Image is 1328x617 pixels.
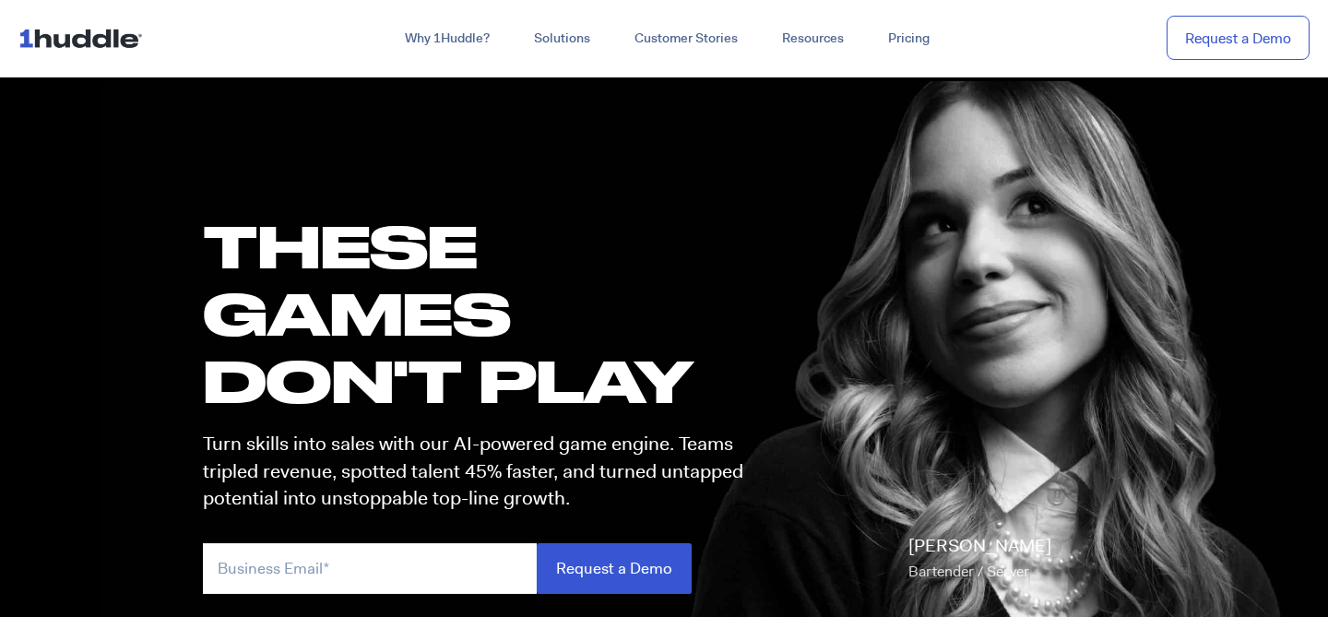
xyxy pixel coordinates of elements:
a: Request a Demo [1167,16,1310,61]
a: Solutions [512,22,612,55]
p: Turn skills into sales with our AI-powered game engine. Teams tripled revenue, spotted talent 45%... [203,431,760,512]
span: Bartender / Server [908,562,1029,581]
input: Request a Demo [537,543,692,594]
a: Customer Stories [612,22,760,55]
a: Pricing [866,22,952,55]
a: Why 1Huddle? [383,22,512,55]
input: Business Email* [203,543,537,594]
p: [PERSON_NAME] [908,533,1051,585]
h1: these GAMES DON'T PLAY [203,212,760,415]
a: Resources [760,22,866,55]
img: ... [18,20,150,55]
